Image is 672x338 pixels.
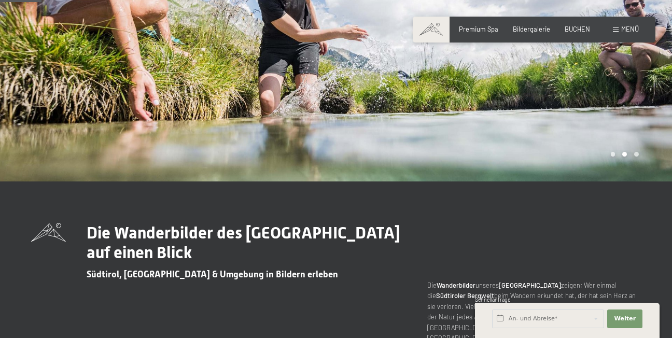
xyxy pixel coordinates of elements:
a: BUCHEN [565,25,590,33]
span: Die Wanderbilder des [GEOGRAPHIC_DATA] auf einen Blick [87,223,400,262]
a: Premium Spa [459,25,498,33]
span: Schnellanfrage [475,297,511,303]
span: Weiter [614,315,636,323]
span: Menü [621,25,639,33]
a: Bildergalerie [513,25,550,33]
strong: [GEOGRAPHIC_DATA] [499,281,561,289]
div: Carousel Page 1 [611,152,615,157]
button: Weiter [607,309,642,328]
div: Carousel Page 3 [634,152,639,157]
span: Südtirol, [GEOGRAPHIC_DATA] & Umgebung in Bildern erleben [87,269,338,279]
strong: Südtiroler Bergwelt [436,291,494,300]
strong: Wanderbilder [437,281,475,289]
div: Carousel Page 2 (Current Slide) [622,152,627,157]
div: Carousel Pagination [607,152,639,157]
